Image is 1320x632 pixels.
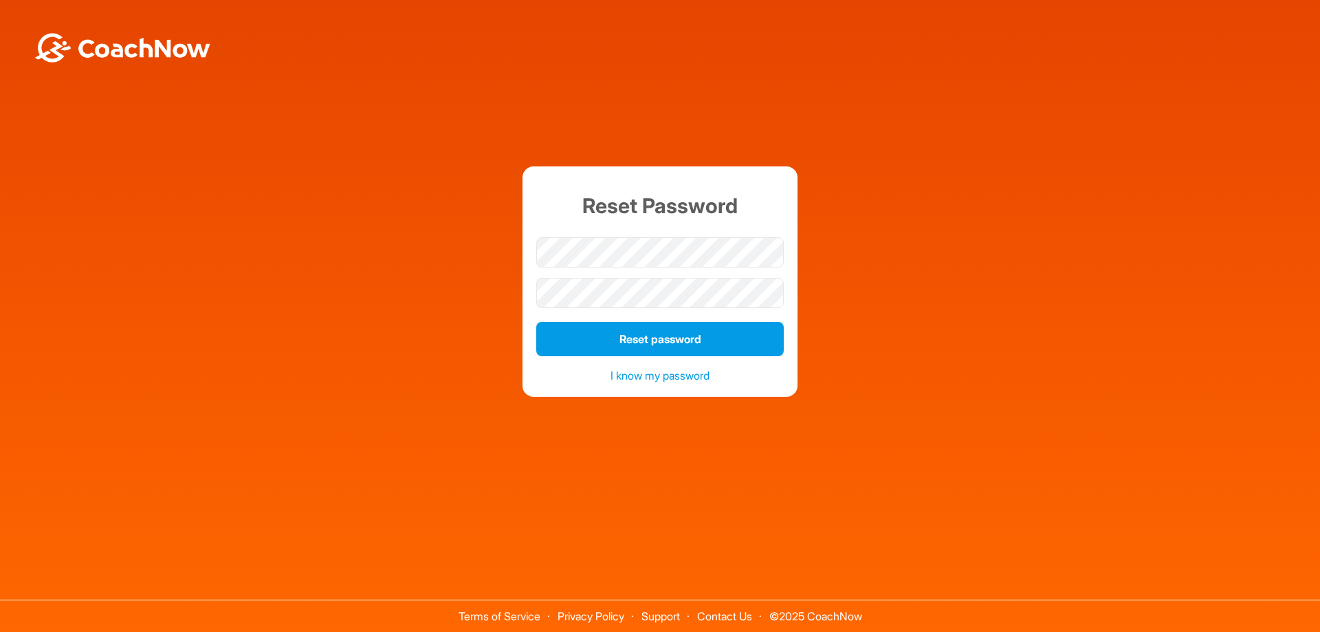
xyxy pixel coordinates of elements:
[536,180,784,232] h1: Reset Password
[641,609,680,623] a: Support
[33,33,212,63] img: BwLJSsUCoWCh5upNqxVrqldRgqLPVwmV24tXu5FoVAoFEpwwqQ3VIfuoInZCoVCoTD4vwADAC3ZFMkVEQFDAAAAAElFTkSuQmCC
[536,322,784,356] button: Reset password
[459,609,540,623] a: Terms of Service
[697,609,752,623] a: Contact Us
[558,609,624,623] a: Privacy Policy
[610,369,709,382] a: I know my password
[762,600,869,622] span: © 2025 CoachNow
